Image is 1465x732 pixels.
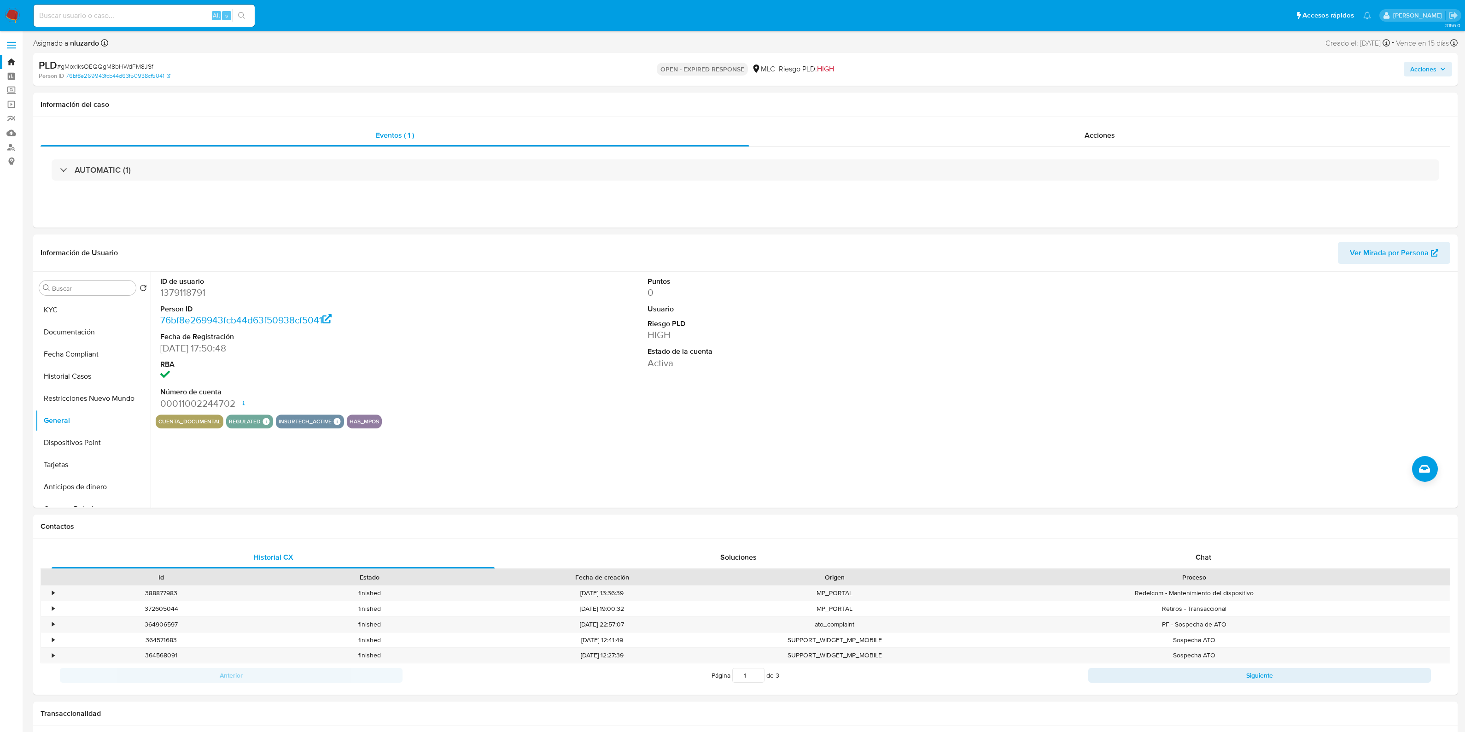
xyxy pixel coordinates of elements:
div: 372605044 [57,601,265,616]
span: Historial CX [253,552,293,562]
div: Proceso [945,573,1443,582]
button: insurtech_active [279,420,332,423]
button: Fecha Compliant [35,343,151,365]
div: • [52,604,54,613]
span: Chat [1196,552,1211,562]
span: Acciones [1410,62,1436,76]
div: Sospecha ATO [939,648,1450,663]
h1: Contactos [41,522,1450,531]
div: finished [265,632,473,648]
dt: Riesgo PLD [648,319,963,329]
b: Person ID [39,72,64,80]
dt: Fecha de Registración [160,332,476,342]
button: Restricciones Nuevo Mundo [35,387,151,410]
dd: 0 [648,286,963,299]
span: Eventos ( 1 ) [376,130,414,141]
div: Estado [272,573,467,582]
dd: 00011002244702 [160,397,476,410]
button: regulated [229,420,261,423]
dt: ID de usuario [160,276,476,287]
span: s [225,11,228,20]
div: Creado el: [DATE] [1325,37,1390,49]
div: finished [265,601,473,616]
span: Asignado a [33,38,99,48]
div: Sospecha ATO [939,632,1450,648]
div: MP_PORTAL [730,601,939,616]
a: Salir [1448,11,1458,20]
button: General [35,410,151,432]
h1: Información de Usuario [41,248,118,258]
a: Notificaciones [1363,12,1371,19]
button: Dispositivos Point [35,432,151,454]
div: 364571683 [57,632,265,648]
div: Fecha de creación [480,573,724,582]
button: Historial Casos [35,365,151,387]
dt: RBA [160,359,476,369]
h1: Transaccionalidad [41,709,1450,718]
dt: Puntos [648,276,963,287]
span: Soluciones [720,552,757,562]
div: AUTOMATIC (1) [52,159,1439,181]
h3: AUTOMATIC (1) [75,165,131,175]
button: Volver al orden por defecto [140,284,147,294]
button: Tarjetas [35,454,151,476]
div: 364906597 [57,617,265,632]
div: [DATE] 12:41:49 [473,632,730,648]
div: Retiros - Transaccional [939,601,1450,616]
a: 76bf8e269943fcb44d63f50938cf5041 [160,313,332,327]
span: Vence en 15 días [1396,38,1449,48]
div: • [52,651,54,660]
div: SUPPORT_WIDGET_MP_MOBILE [730,632,939,648]
span: Accesos rápidos [1302,11,1354,20]
div: • [52,636,54,644]
div: [DATE] 19:00:32 [473,601,730,616]
dd: 1379118791 [160,286,476,299]
dd: HIGH [648,328,963,341]
div: ato_complaint [730,617,939,632]
input: Buscar usuario o caso... [34,10,255,22]
h1: Información del caso [41,100,1450,109]
div: Redelcom - Mantenimiento del dispositivo [939,586,1450,601]
span: Página de [712,668,779,683]
dd: [DATE] 17:50:48 [160,342,476,355]
div: MLC [752,64,775,74]
button: Ver Mirada por Persona [1338,242,1450,264]
button: KYC [35,299,151,321]
button: Cruces y Relaciones [35,498,151,520]
button: search-icon [232,9,251,22]
span: Riesgo PLD: [779,64,834,74]
div: [DATE] 12:27:39 [473,648,730,663]
dt: Número de cuenta [160,387,476,397]
button: Documentación [35,321,151,343]
button: Acciones [1404,62,1452,76]
div: Origen [737,573,932,582]
dt: Estado de la cuenta [648,346,963,357]
div: MP_PORTAL [730,586,939,601]
dd: Activa [648,357,963,369]
div: PF - Sospecha de ATO [939,617,1450,632]
input: Buscar [52,284,132,293]
button: Anticipos de dinero [35,476,151,498]
div: Id [64,573,259,582]
div: finished [265,586,473,601]
b: PLD [39,58,57,72]
button: Buscar [43,284,50,292]
div: 364568091 [57,648,265,663]
span: HIGH [817,64,834,74]
div: 388877983 [57,586,265,601]
button: cuenta_documental [158,420,221,423]
span: Ver Mirada por Persona [1350,242,1429,264]
div: [DATE] 22:57:07 [473,617,730,632]
button: Siguiente [1088,668,1431,683]
p: OPEN - EXPIRED RESPONSE [657,63,748,76]
dt: Usuario [648,304,963,314]
button: has_mpos [350,420,379,423]
div: SUPPORT_WIDGET_MP_MOBILE [730,648,939,663]
div: [DATE] 13:36:39 [473,586,730,601]
p: camilafernanda.paredessaldano@mercadolibre.cl [1393,11,1445,20]
div: finished [265,617,473,632]
dt: Person ID [160,304,476,314]
a: 76bf8e269943fcb44d63f50938cf5041 [66,72,170,80]
span: Alt [213,11,220,20]
span: - [1392,37,1394,49]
